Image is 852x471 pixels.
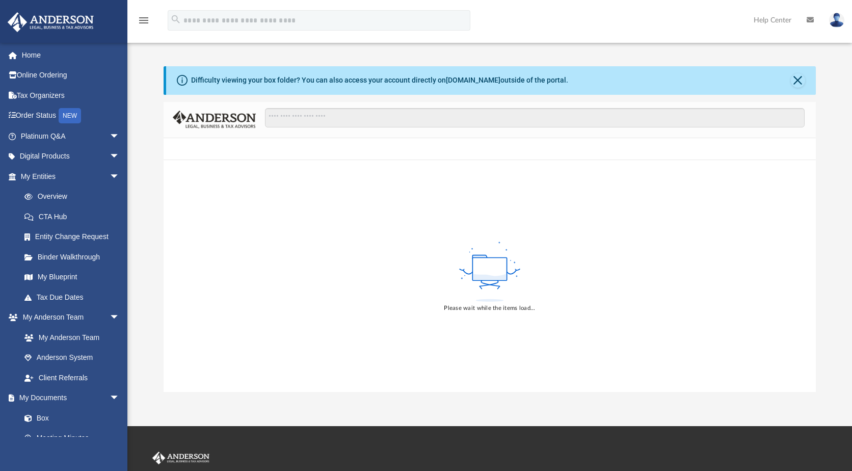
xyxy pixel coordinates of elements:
a: Tax Due Dates [14,287,135,307]
div: NEW [59,108,81,123]
a: Anderson System [14,348,130,368]
a: [DOMAIN_NAME] [446,76,500,84]
input: Search files and folders [265,108,805,127]
span: arrow_drop_down [110,166,130,187]
div: Please wait while the items load... [444,304,535,313]
img: User Pic [829,13,844,28]
a: Overview [14,187,135,207]
a: Entity Change Request [14,227,135,247]
span: arrow_drop_down [110,146,130,167]
img: Anderson Advisors Platinum Portal [150,452,211,465]
img: Anderson Advisors Platinum Portal [5,12,97,32]
span: arrow_drop_down [110,307,130,328]
a: Client Referrals [14,368,130,388]
a: Meeting Minutes [14,428,130,449]
a: CTA Hub [14,206,135,227]
a: Order StatusNEW [7,106,135,126]
div: Difficulty viewing your box folder? You can also access your account directly on outside of the p... [191,75,568,86]
i: menu [138,14,150,27]
button: Close [791,73,805,88]
a: My Anderson Team [14,327,125,348]
i: search [170,14,181,25]
a: Binder Walkthrough [14,247,135,267]
a: Online Ordering [7,65,135,86]
a: Digital Productsarrow_drop_down [7,146,135,167]
a: Box [14,408,125,428]
span: arrow_drop_down [110,126,130,147]
a: My Anderson Teamarrow_drop_down [7,307,130,328]
a: Home [7,45,135,65]
a: My Documentsarrow_drop_down [7,388,130,408]
a: Tax Organizers [7,85,135,106]
a: menu [138,19,150,27]
span: arrow_drop_down [110,388,130,409]
a: My Blueprint [14,267,130,287]
a: My Entitiesarrow_drop_down [7,166,135,187]
a: Platinum Q&Aarrow_drop_down [7,126,135,146]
